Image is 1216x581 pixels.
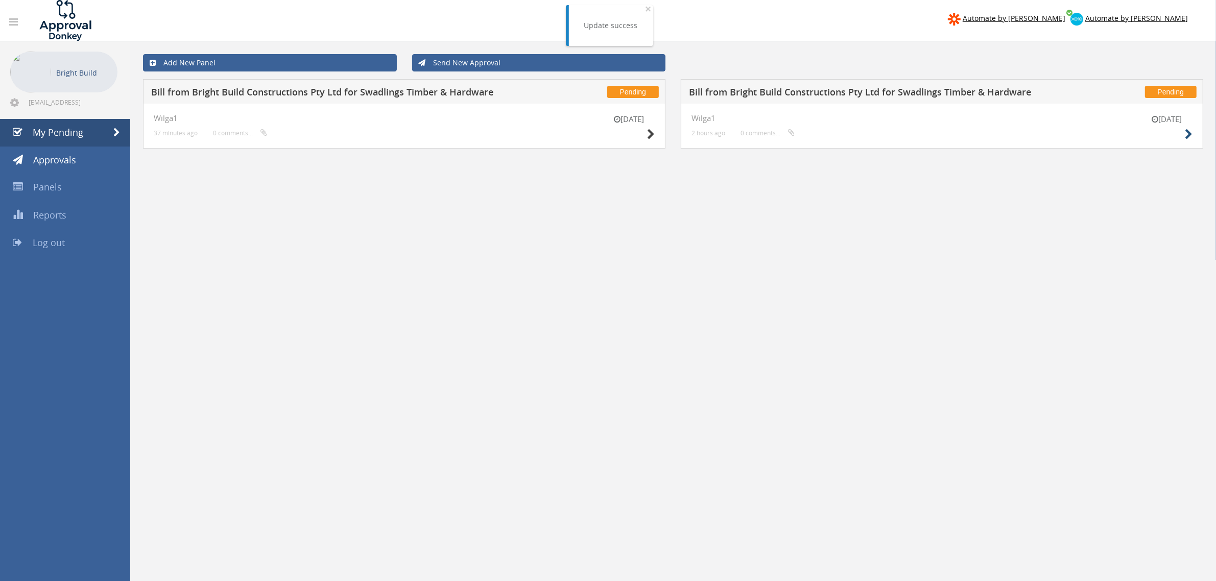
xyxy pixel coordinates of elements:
[33,126,83,138] span: My Pending
[1085,13,1188,23] span: Automate by [PERSON_NAME]
[1141,114,1193,125] small: [DATE]
[143,54,397,71] a: Add New Panel
[154,114,655,123] h4: Wilga1
[1145,86,1197,98] span: Pending
[604,114,655,125] small: [DATE]
[692,129,725,137] small: 2 hours ago
[741,129,795,137] small: 0 comments...
[154,129,198,137] small: 37 minutes ago
[33,154,76,166] span: Approvals
[56,66,112,79] p: Bright Build
[607,86,659,98] span: Pending
[948,13,961,26] img: zapier-logomark.png
[33,209,66,221] span: Reports
[29,98,115,106] span: [EMAIL_ADDRESS][DOMAIN_NAME]
[412,54,666,71] a: Send New Approval
[692,114,1193,123] h4: Wilga1
[584,20,638,31] div: Update success
[33,236,65,249] span: Log out
[1070,13,1083,26] img: xero-logo.png
[646,2,652,16] span: ×
[213,129,267,137] small: 0 comments...
[963,13,1065,23] span: Automate by [PERSON_NAME]
[151,87,506,100] h5: Bill from Bright Build Constructions Pty Ltd for Swadlings Timber & Hardware
[689,87,1043,100] h5: Bill from Bright Build Constructions Pty Ltd for Swadlings Timber & Hardware
[33,181,62,193] span: Panels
